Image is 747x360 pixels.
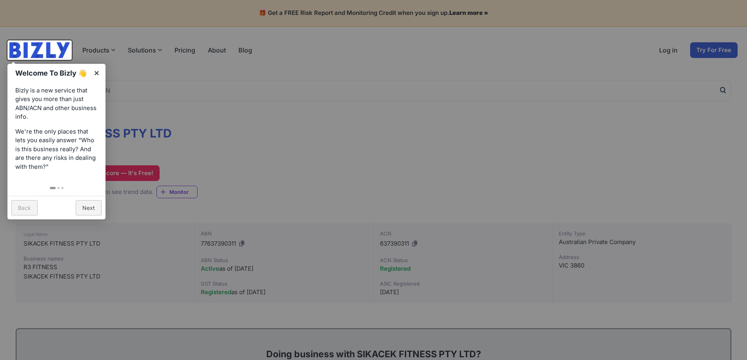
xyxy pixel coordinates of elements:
[15,86,98,121] p: Bizly is a new service that gives you more than just ABN/ACN and other business info.
[11,200,38,215] a: Back
[88,64,105,81] a: ×
[15,127,98,172] p: We're the only places that lets you easily answer “Who is this business really? And are there any...
[15,68,89,78] h1: Welcome To Bizly 👋
[76,200,102,215] a: Next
